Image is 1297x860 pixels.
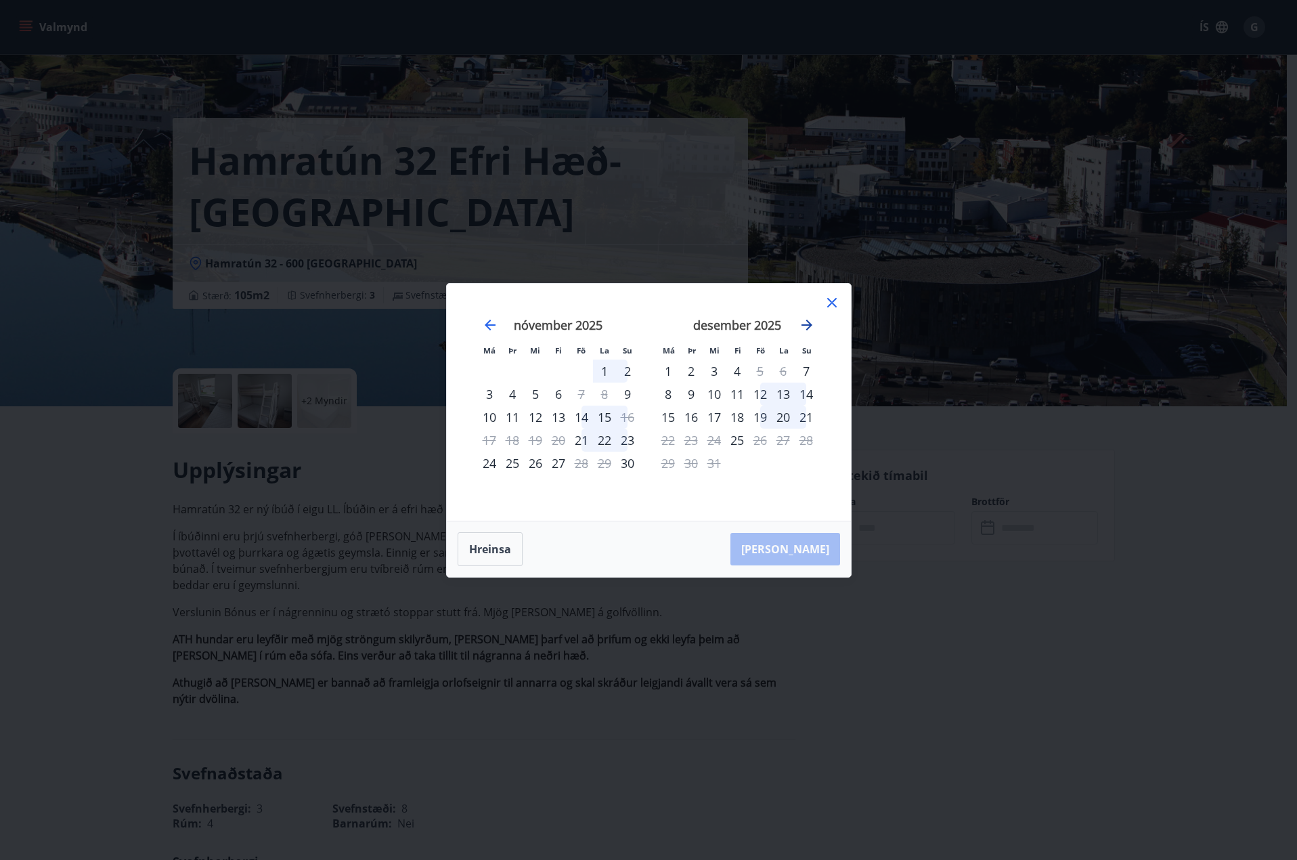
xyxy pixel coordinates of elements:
[802,345,812,356] small: Su
[616,360,639,383] td: Choose sunnudagur, 2. nóvember 2025 as your check-in date. It’s available.
[795,360,818,383] div: Aðeins innritun í boði
[616,383,639,406] td: Choose sunnudagur, 9. nóvember 2025 as your check-in date. It’s available.
[799,317,815,333] div: Move forward to switch to the next month.
[501,383,524,406] div: 4
[795,429,818,452] td: Not available. sunnudagur, 28. desember 2025
[680,452,703,475] td: Not available. þriðjudagur, 30. desember 2025
[795,406,818,429] td: Choose sunnudagur, 21. desember 2025 as your check-in date. It’s available.
[657,383,680,406] td: Choose mánudagur, 8. desember 2025 as your check-in date. It’s available.
[593,383,616,406] td: Not available. laugardagur, 8. nóvember 2025
[524,452,547,475] td: Choose miðvikudagur, 26. nóvember 2025 as your check-in date. It’s available.
[547,383,570,406] div: 6
[657,406,680,429] td: Choose mánudagur, 15. desember 2025 as your check-in date. It’s available.
[657,429,680,452] td: Not available. mánudagur, 22. desember 2025
[593,452,616,475] td: Not available. laugardagur, 29. nóvember 2025
[726,406,749,429] td: Choose fimmtudagur, 18. desember 2025 as your check-in date. It’s available.
[726,360,749,383] td: Choose fimmtudagur, 4. desember 2025 as your check-in date. It’s available.
[547,452,570,475] div: 27
[524,383,547,406] td: Choose miðvikudagur, 5. nóvember 2025 as your check-in date. It’s available.
[749,383,772,406] div: 12
[772,406,795,429] div: 20
[749,406,772,429] td: Choose föstudagur, 19. desember 2025 as your check-in date. It’s available.
[593,360,616,383] td: Choose laugardagur, 1. nóvember 2025 as your check-in date. It’s available.
[593,406,616,429] td: Choose laugardagur, 15. nóvember 2025 as your check-in date. It’s available.
[501,429,524,452] td: Not available. þriðjudagur, 18. nóvember 2025
[570,452,593,475] div: Aðeins útritun í boði
[508,345,516,356] small: Þr
[524,383,547,406] div: 5
[478,406,501,429] div: 10
[463,300,835,504] div: Calendar
[749,429,772,452] td: Not available. föstudagur, 26. desember 2025
[524,452,547,475] div: 26
[478,383,501,406] div: 3
[482,317,498,333] div: Move backward to switch to the previous month.
[703,383,726,406] div: 10
[616,406,639,429] td: Not available. sunnudagur, 16. nóvember 2025
[703,383,726,406] td: Choose miðvikudagur, 10. desember 2025 as your check-in date. It’s available.
[726,383,749,406] div: 11
[734,345,741,356] small: Fi
[616,360,639,383] div: 2
[524,429,547,452] td: Not available. miðvikudagur, 19. nóvember 2025
[680,383,703,406] td: Choose þriðjudagur, 9. desember 2025 as your check-in date. It’s available.
[478,452,501,475] td: Choose mánudagur, 24. nóvember 2025 as your check-in date. It’s available.
[680,360,703,383] div: 2
[726,360,749,383] div: 4
[726,429,749,452] div: Aðeins innritun í boði
[616,452,639,475] div: Aðeins innritun í boði
[657,452,680,475] td: Not available. mánudagur, 29. desember 2025
[593,406,616,429] div: 15
[749,360,772,383] div: Aðeins útritun í boði
[756,345,765,356] small: Fö
[547,406,570,429] div: 13
[703,452,726,475] td: Not available. miðvikudagur, 31. desember 2025
[657,406,680,429] div: 15
[772,383,795,406] div: 13
[663,345,675,356] small: Má
[547,406,570,429] td: Choose fimmtudagur, 13. nóvember 2025 as your check-in date. It’s available.
[616,383,639,406] div: Aðeins innritun í boði
[749,383,772,406] td: Choose föstudagur, 12. desember 2025 as your check-in date. It’s available.
[514,317,602,333] strong: nóvember 2025
[458,532,523,566] button: Hreinsa
[570,383,593,406] div: Aðeins útritun í boði
[772,429,795,452] td: Not available. laugardagur, 27. desember 2025
[577,345,586,356] small: Fö
[593,429,616,452] div: 22
[795,406,818,429] div: 21
[726,429,749,452] td: Choose fimmtudagur, 25. desember 2025 as your check-in date. It’s available.
[570,452,593,475] td: Not available. föstudagur, 28. nóvember 2025
[501,406,524,429] td: Choose þriðjudagur, 11. nóvember 2025 as your check-in date. It’s available.
[501,383,524,406] td: Choose þriðjudagur, 4. nóvember 2025 as your check-in date. It’s available.
[680,406,703,429] div: 16
[749,360,772,383] td: Not available. föstudagur, 5. desember 2025
[772,383,795,406] td: Choose laugardagur, 13. desember 2025 as your check-in date. It’s available.
[616,452,639,475] td: Choose sunnudagur, 30. nóvember 2025 as your check-in date. It’s available.
[524,406,547,429] td: Choose miðvikudagur, 12. nóvember 2025 as your check-in date. It’s available.
[530,345,540,356] small: Mi
[680,429,703,452] td: Not available. þriðjudagur, 23. desember 2025
[795,383,818,406] div: 14
[703,406,726,429] td: Choose miðvikudagur, 17. desember 2025 as your check-in date. It’s available.
[657,360,680,383] td: Choose mánudagur, 1. desember 2025 as your check-in date. It’s available.
[501,452,524,475] td: Choose þriðjudagur, 25. nóvember 2025 as your check-in date. It’s available.
[616,429,639,452] div: 23
[570,383,593,406] td: Not available. föstudagur, 7. nóvember 2025
[547,383,570,406] td: Choose fimmtudagur, 6. nóvember 2025 as your check-in date. It’s available.
[703,429,726,452] td: Not available. miðvikudagur, 24. desember 2025
[600,345,609,356] small: La
[680,360,703,383] td: Choose þriðjudagur, 2. desember 2025 as your check-in date. It’s available.
[772,360,795,383] td: Not available. laugardagur, 6. desember 2025
[749,429,772,452] div: Aðeins útritun í boði
[688,345,696,356] small: Þr
[726,383,749,406] td: Choose fimmtudagur, 11. desember 2025 as your check-in date. It’s available.
[483,345,496,356] small: Má
[501,406,524,429] div: 11
[570,429,593,452] div: Aðeins innritun í boði
[547,429,570,452] td: Not available. fimmtudagur, 20. nóvember 2025
[680,406,703,429] td: Choose þriðjudagur, 16. desember 2025 as your check-in date. It’s available.
[709,345,720,356] small: Mi
[570,406,593,429] td: Choose föstudagur, 14. nóvember 2025 as your check-in date. It’s available.
[593,429,616,452] td: Choose laugardagur, 22. nóvember 2025 as your check-in date. It’s available.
